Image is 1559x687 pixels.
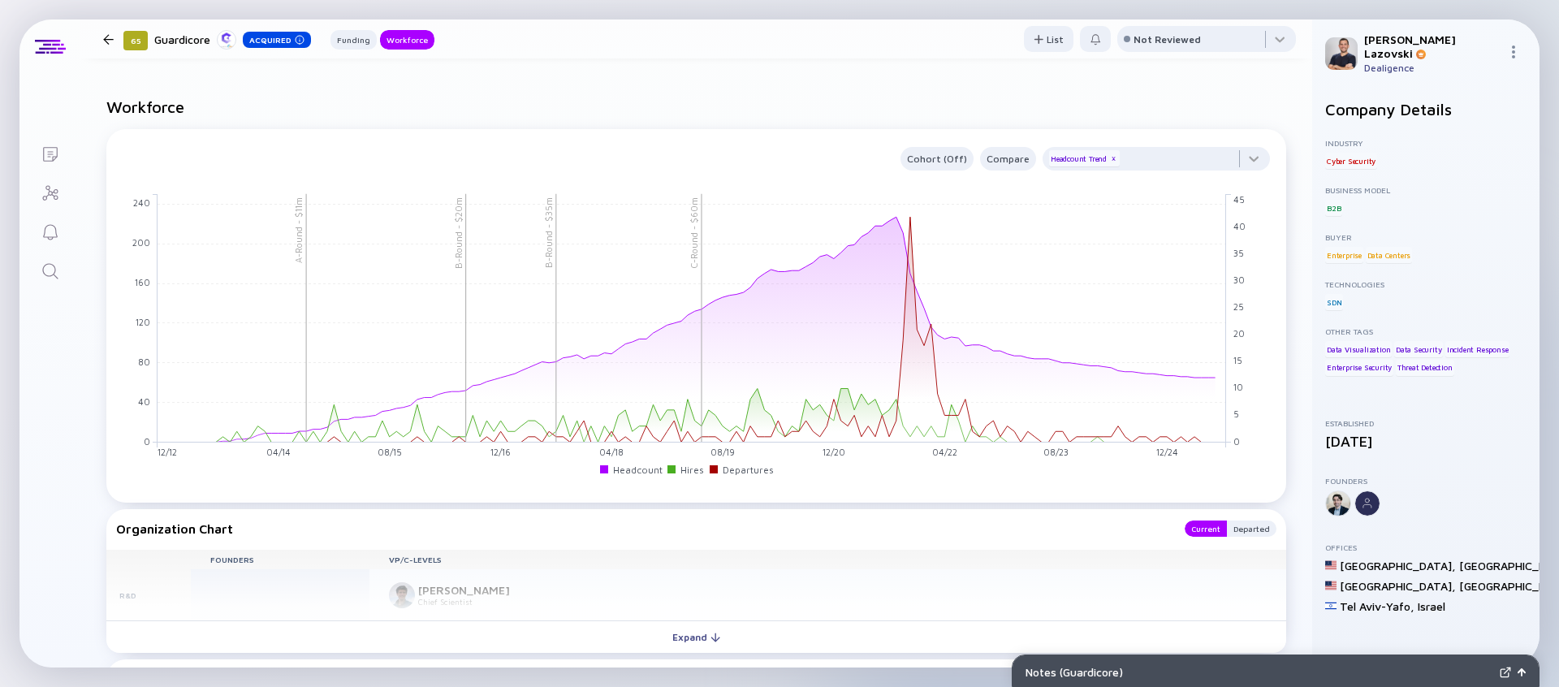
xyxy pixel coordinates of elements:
[1325,138,1527,148] div: Industry
[1233,221,1246,231] tspan: 40
[243,32,311,48] div: Acquired
[1233,435,1240,446] tspan: 0
[135,277,150,287] tspan: 160
[266,447,291,457] tspan: 04/14
[1366,247,1413,263] div: Data Centers
[1156,447,1178,457] tspan: 12/24
[1325,580,1337,591] img: United States Flag
[1325,476,1527,486] div: Founders
[1325,542,1527,552] div: Offices
[1364,62,1501,74] div: Dealigence
[19,250,80,289] a: Search
[1500,667,1511,678] img: Expand Notes
[1024,27,1073,52] div: List
[1026,665,1493,679] div: Notes ( Guardicore )
[136,317,150,327] tspan: 120
[1233,194,1245,205] tspan: 45
[1325,100,1527,119] h2: Company Details
[1325,418,1527,428] div: Established
[900,149,974,168] div: Cohort (Off)
[490,447,511,457] tspan: 12/16
[106,97,1286,116] h2: Workforce
[380,30,434,50] button: Workforce
[1340,599,1414,613] div: Tel Aviv-Yafo ,
[1325,294,1343,310] div: SDN
[1325,326,1527,336] div: Other Tags
[932,447,957,457] tspan: 04/22
[158,447,177,457] tspan: 12/12
[1233,328,1245,339] tspan: 20
[900,147,974,171] button: Cohort (Off)
[1518,668,1526,676] img: Open Notes
[1340,579,1456,593] div: [GEOGRAPHIC_DATA] ,
[1507,45,1520,58] img: Menu
[823,447,845,457] tspan: 12/20
[1233,301,1244,312] tspan: 25
[980,149,1036,168] div: Compare
[1043,447,1069,457] tspan: 08/23
[144,435,150,446] tspan: 0
[380,32,434,48] div: Workforce
[1364,32,1501,60] div: [PERSON_NAME] Lazovski
[19,172,80,211] a: Investor Map
[1445,341,1510,357] div: Incident Response
[1325,600,1337,611] img: Israel Flag
[1340,559,1456,572] div: [GEOGRAPHIC_DATA] ,
[138,395,150,406] tspan: 40
[1233,274,1245,285] tspan: 30
[123,31,148,50] div: 65
[330,30,377,50] button: Funding
[1233,408,1239,419] tspan: 5
[1394,341,1443,357] div: Data Security
[106,620,1286,653] button: Expand
[1233,355,1242,365] tspan: 15
[1418,599,1445,613] div: Israel
[1185,521,1227,537] button: Current
[1325,341,1392,357] div: Data Visualization
[19,211,80,250] a: Reminders
[710,447,735,457] tspan: 08/19
[1396,360,1454,376] div: Threat Detection
[378,447,402,457] tspan: 08/15
[1325,200,1342,216] div: B2B
[1325,185,1527,195] div: Business Model
[1325,247,1363,263] div: Enterprise
[1325,433,1527,450] div: [DATE]
[154,29,311,50] div: Guardicore
[1049,150,1120,166] div: Headcount Trend
[330,32,377,48] div: Funding
[116,521,1168,537] div: Organization Chart
[1233,382,1243,392] tspan: 10
[663,624,730,650] div: Expand
[599,447,624,457] tspan: 04/18
[19,133,80,172] a: Lists
[1325,360,1393,376] div: Enterprise Security
[1134,33,1201,45] div: Not Reviewed
[1325,153,1377,169] div: Cyber Security
[1227,521,1276,537] button: Departed
[133,197,150,208] tspan: 240
[980,147,1036,171] button: Compare
[1325,37,1358,70] img: Adam Profile Picture
[1233,248,1244,258] tspan: 35
[138,356,150,367] tspan: 80
[1325,560,1337,571] img: United States Flag
[1024,26,1073,52] button: List
[1325,279,1527,289] div: Technologies
[1325,232,1527,242] div: Buyer
[1108,154,1118,164] div: x
[132,237,150,248] tspan: 200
